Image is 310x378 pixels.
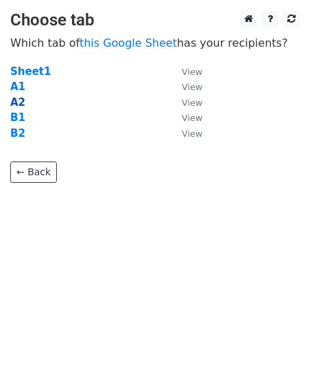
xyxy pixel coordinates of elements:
[182,113,202,123] small: View
[10,111,25,124] a: B1
[10,96,25,109] a: A2
[10,80,25,93] a: A1
[10,127,25,140] a: B2
[10,10,300,30] h3: Choose tab
[168,80,202,93] a: View
[10,65,51,78] a: Sheet1
[80,36,177,49] a: this Google Sheet
[182,129,202,139] small: View
[10,36,300,50] p: Which tab of has your recipients?
[168,96,202,109] a: View
[182,82,202,92] small: View
[241,312,310,378] iframe: Chat Widget
[182,98,202,108] small: View
[168,111,202,124] a: View
[168,65,202,78] a: View
[10,162,57,183] a: ← Back
[168,127,202,140] a: View
[182,67,202,77] small: View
